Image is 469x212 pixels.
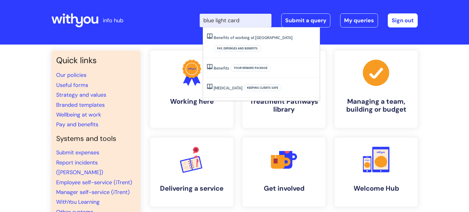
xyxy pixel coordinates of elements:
[150,51,233,128] a: Working here
[335,138,418,207] a: Welcome Hub
[281,13,330,27] a: Submit a query
[340,13,378,27] a: My queries
[56,159,103,176] a: Report incidents ([PERSON_NAME])
[155,98,228,106] h4: Working here
[200,13,418,27] div: | -
[56,179,132,186] a: Employee self-service (iTrent)
[244,84,282,91] span: Keeping clients safe
[214,85,242,91] a: [MEDICAL_DATA]
[335,51,418,128] a: Managing a team, building or budget
[247,98,321,114] h4: Treatment Pathways library
[56,91,106,99] a: Strategy and values
[242,138,325,207] a: Get involved
[231,65,271,71] span: Your reward package
[214,65,229,71] a: Benefits
[150,138,233,207] a: Delivering a service
[155,185,228,192] h4: Delivering a service
[56,121,98,128] a: Pay and benefits
[214,35,293,40] a: Benefits of working at [GEOGRAPHIC_DATA]
[56,149,99,156] a: Submit expenses
[340,98,413,114] h4: Managing a team, building or budget
[56,135,136,143] h4: Systems and tools
[388,13,418,27] a: Sign out
[56,189,130,196] a: Manager self-service (iTrent)
[214,45,261,52] span: Pay, expenses and benefits
[56,71,86,79] a: Our policies
[340,185,413,192] h4: Welcome Hub
[56,101,105,109] a: Branded templates
[56,56,136,65] h3: Quick links
[56,81,88,89] a: Useful forms
[56,198,100,206] a: WithYou Learning
[103,16,123,25] p: info hub
[56,111,101,118] a: Wellbeing at work
[200,14,271,27] input: Search
[247,185,321,192] h4: Get involved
